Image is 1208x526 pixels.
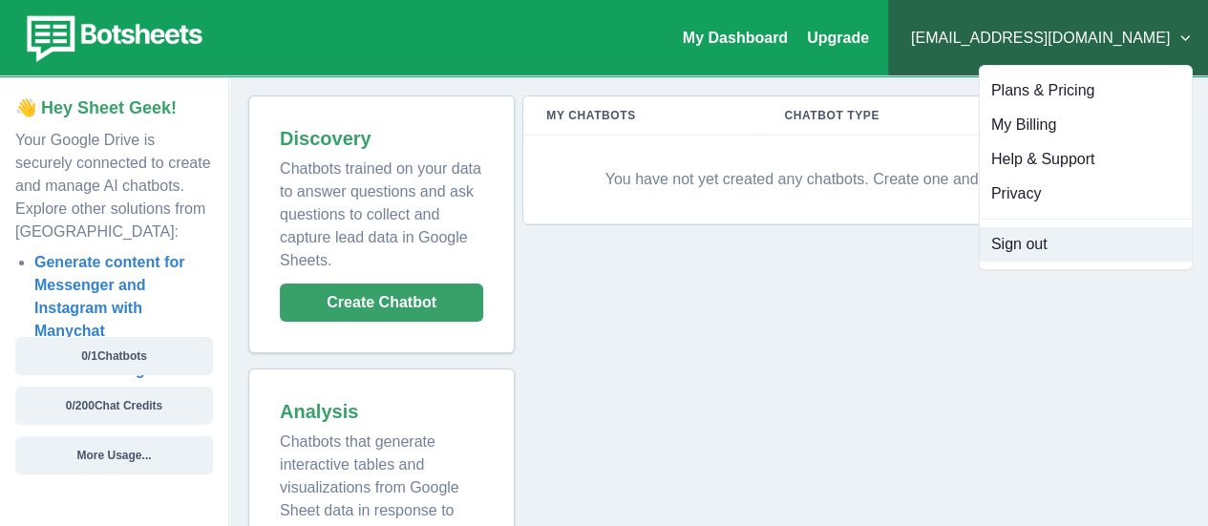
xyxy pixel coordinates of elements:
[15,337,213,375] button: 0/1Chatbots
[903,19,1193,57] button: [EMAIL_ADDRESS][DOMAIN_NAME]
[280,150,483,272] p: Chatbots trained on your data to answer questions and ask questions to collect and capture lead d...
[280,284,483,322] button: Create Chatbot
[980,74,1192,108] button: Plans & Pricing
[546,151,1165,208] p: You have not yet created any chatbots. Create one and it will appear here!
[280,400,483,423] h2: Analysis
[523,96,761,136] th: My Chatbots
[761,96,1009,136] th: Chatbot Type
[15,387,213,425] button: 0/200Chat Credits
[34,254,184,339] a: Generate content for Messenger and Instagram with Manychat
[980,108,1192,142] button: My Billing
[683,30,788,46] a: My Dashboard
[15,95,213,121] p: 👋 Hey Sheet Geek!
[980,177,1192,211] button: Privacy
[15,11,208,65] img: botsheets-logo.png
[980,142,1192,177] button: Help & Support
[280,127,483,150] h2: Discovery
[807,30,869,46] a: Upgrade
[980,227,1192,262] button: Sign out
[15,121,213,243] p: Your Google Drive is securely connected to create and manage AI chatbots. Explore other solutions...
[15,436,213,474] button: More Usage...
